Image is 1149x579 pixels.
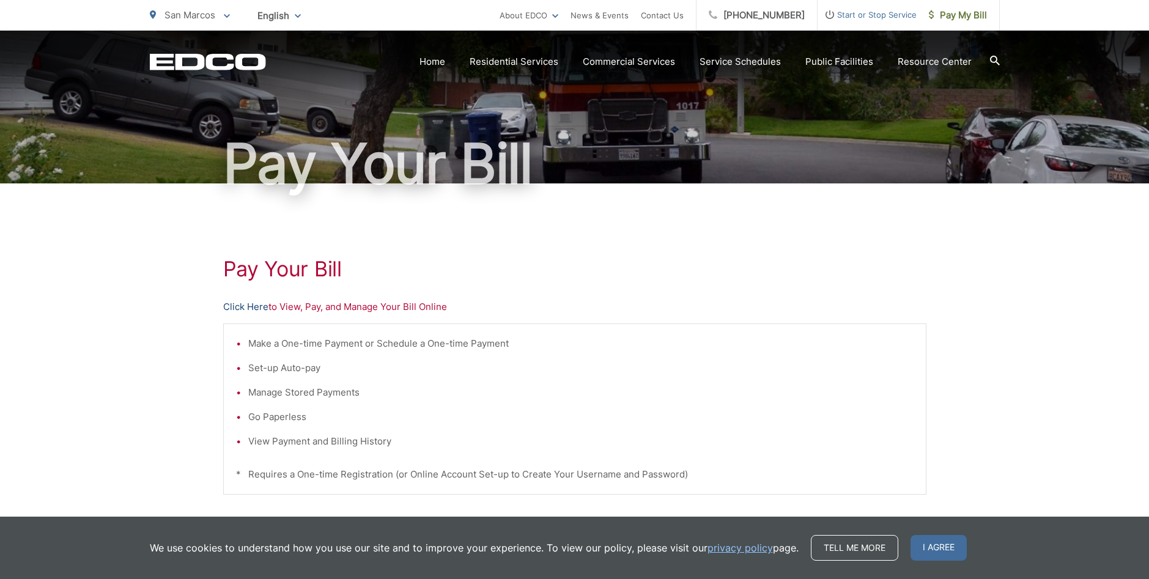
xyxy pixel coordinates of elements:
p: We use cookies to understand how you use our site and to improve your experience. To view our pol... [150,540,799,555]
a: privacy policy [708,540,773,555]
span: I agree [911,535,967,561]
p: - OR - [328,513,926,531]
h1: Pay Your Bill [223,257,926,281]
a: Public Facilities [805,54,873,69]
h1: Pay Your Bill [150,133,1000,194]
span: English [248,5,310,26]
p: * Requires a One-time Registration (or Online Account Set-up to Create Your Username and Password) [236,467,914,482]
a: Contact Us [641,8,684,23]
li: Set-up Auto-pay [248,361,914,375]
p: to View, Pay, and Manage Your Bill Online [223,300,926,314]
a: Resource Center [898,54,972,69]
a: Residential Services [470,54,558,69]
a: News & Events [571,8,629,23]
span: Pay My Bill [929,8,987,23]
a: Tell me more [811,535,898,561]
li: Go Paperless [248,410,914,424]
a: EDCD logo. Return to the homepage. [150,53,266,70]
li: View Payment and Billing History [248,434,914,449]
span: San Marcos [164,9,215,21]
li: Make a One-time Payment or Schedule a One-time Payment [248,336,914,351]
a: Home [419,54,445,69]
a: About EDCO [500,8,558,23]
a: Commercial Services [583,54,675,69]
li: Manage Stored Payments [248,385,914,400]
a: Service Schedules [700,54,781,69]
a: Click Here [223,300,268,314]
